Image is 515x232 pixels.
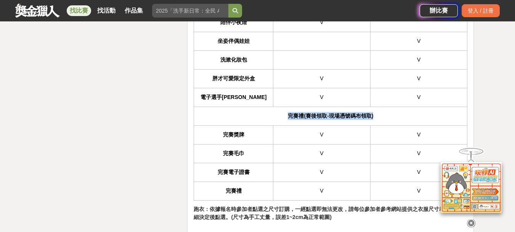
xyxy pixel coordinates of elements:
[218,38,250,44] strong: 坐姿伴偶娃娃
[370,32,467,50] td: V
[288,113,373,119] strong: 完賽禮(賽後領取-現場憑號碼布領取)
[94,5,119,16] a: 找活動
[370,144,467,163] td: V
[220,19,247,25] strong: 陪伴小夜燈
[273,125,370,144] td: V
[220,57,247,63] strong: 洗漱化妝包
[218,169,250,175] strong: 完賽電子證書
[152,4,228,18] input: 2025「洗手新日常：全民 ALL IN」洗手歌全台徵選
[370,50,467,69] td: V
[226,188,242,194] strong: 完賽禮
[223,150,244,156] strong: 完賽毛巾
[273,69,370,88] td: V
[370,125,467,144] td: V
[273,88,370,107] td: V
[370,88,467,107] td: V
[370,182,467,200] td: V
[370,69,467,88] td: V
[212,75,255,81] strong: 胖才可愛限定外盒
[370,163,467,182] td: V
[67,5,91,16] a: 找比賽
[194,206,466,220] strong: 跑衣：依據報名時參加者點選之尺寸訂購，一經點選即無法更改，請每位參加者參考網站提供之衣服尺寸表，務必仔細決定後點選。(尺寸為手工丈量，誤差1~2cm為正常範圍)
[420,4,458,17] a: 辦比賽
[273,182,370,200] td: V
[223,131,244,138] strong: 完賽獎牌
[273,13,370,32] td: V
[441,162,502,213] img: d2146d9a-e6f6-4337-9592-8cefde37ba6b.png
[201,94,266,100] strong: 電子選手[PERSON_NAME]
[122,5,146,16] a: 作品集
[273,144,370,163] td: V
[273,163,370,182] td: V
[462,4,500,17] div: 登入 / 註冊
